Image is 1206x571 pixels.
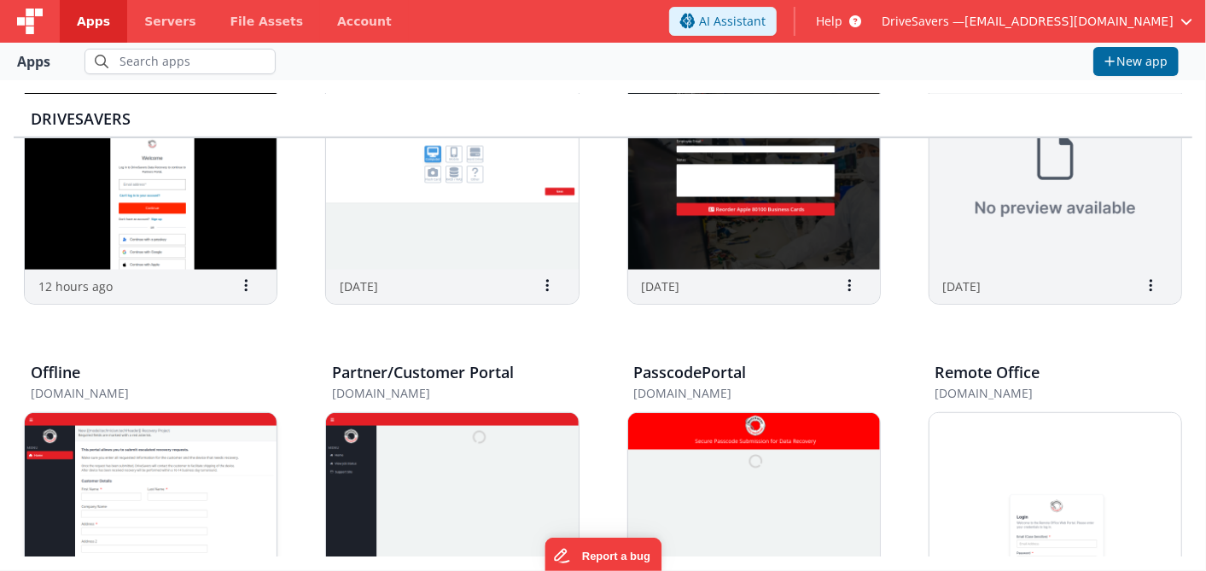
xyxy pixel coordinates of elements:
[38,277,113,295] p: 12 hours ago
[634,387,838,399] h5: [DOMAIN_NAME]
[1093,47,1179,76] button: New app
[31,111,1175,128] h3: DriveSavers
[634,364,747,382] h3: PasscodePortal
[77,13,110,30] span: Apps
[31,387,235,399] h5: [DOMAIN_NAME]
[17,51,50,72] div: Apps
[882,13,964,30] span: DriveSavers —
[943,277,982,295] p: [DATE]
[332,364,514,382] h3: Partner/Customer Portal
[144,13,195,30] span: Servers
[882,13,1192,30] button: DriveSavers — [EMAIL_ADDRESS][DOMAIN_NAME]
[816,13,842,30] span: Help
[84,49,276,74] input: Search apps
[332,387,536,399] h5: [DOMAIN_NAME]
[699,13,766,30] span: AI Assistant
[964,13,1174,30] span: [EMAIL_ADDRESS][DOMAIN_NAME]
[935,387,1139,399] h5: [DOMAIN_NAME]
[340,277,378,295] p: [DATE]
[31,364,80,382] h3: Offline
[935,364,1040,382] h3: Remote Office
[642,277,680,295] p: [DATE]
[230,13,304,30] span: File Assets
[669,7,777,36] button: AI Assistant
